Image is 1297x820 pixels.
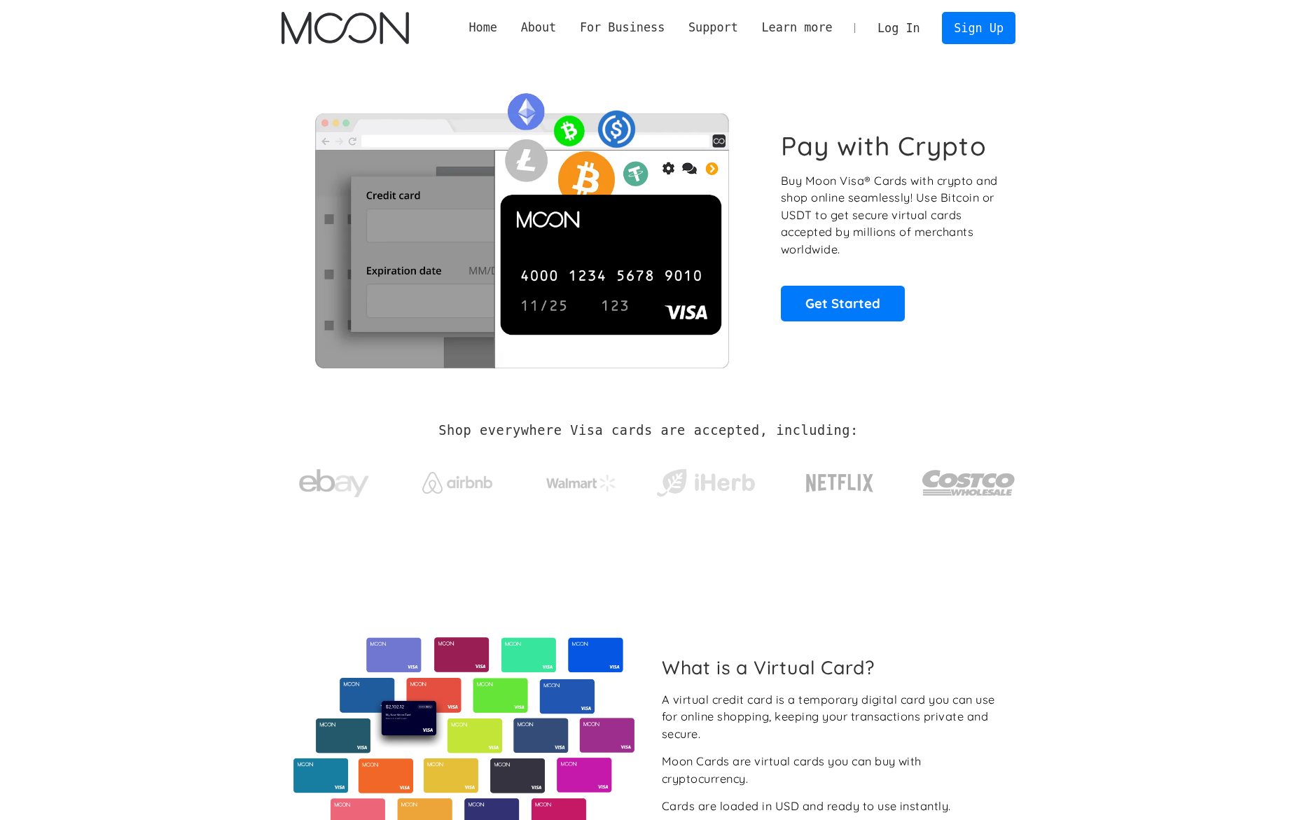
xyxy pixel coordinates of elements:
[282,12,408,44] img: Moon Logo
[299,461,369,506] img: ebay
[653,465,758,501] img: iHerb
[805,466,875,501] img: Netflix
[781,130,987,162] h1: Pay with Crypto
[521,19,557,36] div: About
[457,19,509,36] a: Home
[922,443,1015,516] a: Costco
[422,472,492,494] img: Airbnb
[662,656,1004,679] h2: What is a Virtual Card?
[580,19,665,36] div: For Business
[509,19,568,36] div: About
[688,19,738,36] div: Support
[942,12,1015,43] a: Sign Up
[662,798,951,815] div: Cards are loaded in USD and ready to use instantly.
[777,452,903,508] a: Netflix
[662,691,1004,743] div: A virtual credit card is a temporary digital card you can use for online shopping, keeping your t...
[282,83,761,368] img: Moon Cards let you spend your crypto anywhere Visa is accepted.
[750,19,845,36] div: Learn more
[282,447,386,513] a: ebay
[438,423,858,438] h2: Shop everywhere Visa cards are accepted, including:
[761,19,832,36] div: Learn more
[568,19,677,36] div: For Business
[546,475,616,492] img: Walmart
[662,753,1004,787] div: Moon Cards are virtual cards you can buy with cryptocurrency.
[866,13,931,43] a: Log In
[922,457,1015,509] img: Costco
[781,286,905,321] a: Get Started
[282,12,408,44] a: home
[781,172,1000,258] p: Buy Moon Visa® Cards with crypto and shop online seamlessly! Use Bitcoin or USDT to get secure vi...
[677,19,749,36] div: Support
[529,461,634,499] a: Walmart
[405,458,510,501] a: Airbnb
[653,451,758,508] a: iHerb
